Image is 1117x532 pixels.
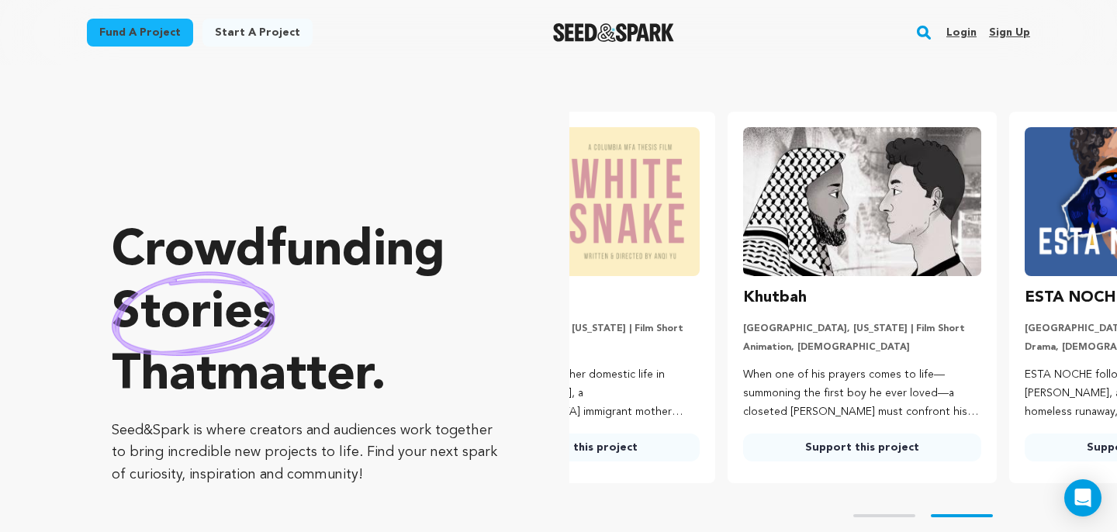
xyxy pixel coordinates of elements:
p: Crowdfunding that . [112,221,507,407]
a: Seed&Spark Homepage [553,23,675,42]
p: [GEOGRAPHIC_DATA], [US_STATE] | Film Short [743,323,981,335]
p: When one of his prayers comes to life—summoning the first boy he ever loved—a closeted [PERSON_NA... [743,366,981,421]
a: Fund a project [87,19,193,47]
a: Support this project [462,434,700,461]
a: Login [946,20,977,45]
img: Seed&Spark Logo Dark Mode [553,23,675,42]
span: matter [216,351,371,401]
p: Seed&Spark is where creators and audiences work together to bring incredible new projects to life... [112,420,507,486]
a: Support this project [743,434,981,461]
img: hand sketched image [112,271,275,356]
p: At her wits’ end with her domestic life in [GEOGRAPHIC_DATA], a [DEMOGRAPHIC_DATA] immigrant moth... [462,366,700,421]
div: Open Intercom Messenger [1064,479,1101,516]
a: Start a project [202,19,313,47]
img: Khutbah image [743,127,981,276]
a: Sign up [989,20,1030,45]
h3: Khutbah [743,285,807,310]
p: Western, Drama [462,341,700,354]
p: [GEOGRAPHIC_DATA], [US_STATE] | Film Short [462,323,700,335]
p: Animation, [DEMOGRAPHIC_DATA] [743,341,981,354]
img: White Snake image [462,127,700,276]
